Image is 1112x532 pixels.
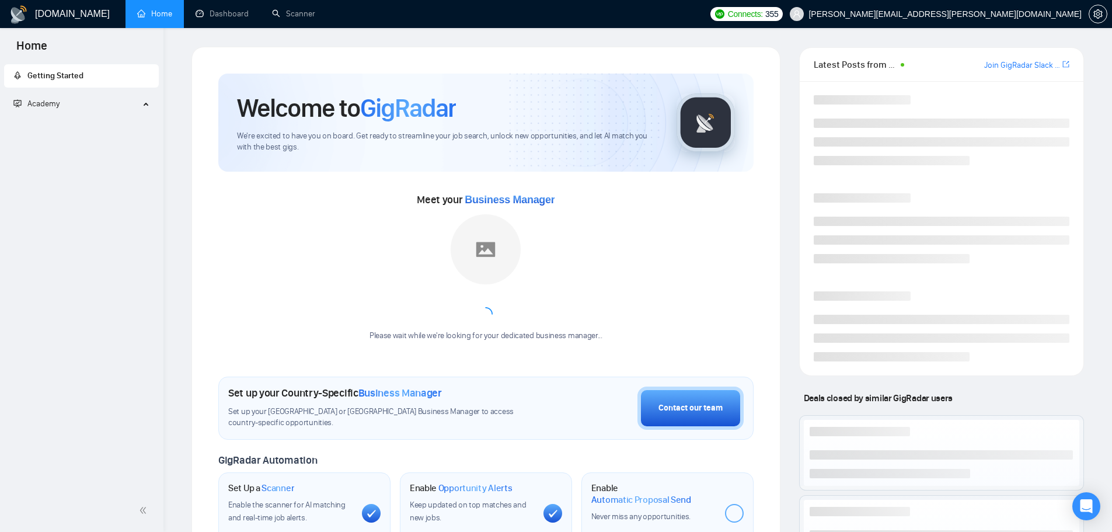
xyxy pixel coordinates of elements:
[228,387,442,399] h1: Set up your Country-Specific
[13,71,22,79] span: rocket
[360,92,456,124] span: GigRadar
[677,93,735,152] img: gigradar-logo.png
[13,99,60,109] span: Academy
[228,482,294,494] h1: Set Up a
[4,64,159,88] li: Getting Started
[715,9,724,19] img: upwork-logo.png
[13,99,22,107] span: fund-projection-screen
[479,307,493,321] span: loading
[262,482,294,494] span: Scanner
[765,8,778,20] span: 355
[237,92,456,124] h1: Welcome to
[1089,9,1107,19] span: setting
[1089,9,1107,19] a: setting
[658,402,723,415] div: Contact our team
[139,505,151,516] span: double-left
[228,500,346,523] span: Enable the scanner for AI matching and real-time job alerts.
[451,214,521,284] img: placeholder.png
[799,388,957,408] span: Deals closed by similar GigRadar users
[637,387,744,430] button: Contact our team
[410,500,527,523] span: Keep updated on top matches and new jobs.
[362,331,609,342] div: Please wait while we're looking for your dedicated business manager...
[438,482,513,494] span: Opportunity Alerts
[591,512,691,521] span: Never miss any opportunities.
[591,482,716,505] h1: Enable
[728,8,763,20] span: Connects:
[1062,59,1069,70] a: export
[9,5,28,24] img: logo
[228,406,538,429] span: Set up your [GEOGRAPHIC_DATA] or [GEOGRAPHIC_DATA] Business Manager to access country-specific op...
[27,71,83,81] span: Getting Started
[272,9,315,19] a: searchScanner
[137,9,172,19] a: homeHome
[984,59,1060,72] a: Join GigRadar Slack Community
[1089,5,1107,23] button: setting
[237,131,658,153] span: We're excited to have you on board. Get ready to streamline your job search, unlock new opportuni...
[591,494,691,506] span: Automatic Proposal Send
[814,57,897,72] span: Latest Posts from the GigRadar Community
[196,9,249,19] a: dashboardDashboard
[410,482,513,494] h1: Enable
[793,10,801,18] span: user
[417,193,555,206] span: Meet your
[27,99,60,109] span: Academy
[7,37,57,62] span: Home
[1072,492,1100,520] div: Open Intercom Messenger
[218,454,317,467] span: GigRadar Automation
[1062,60,1069,69] span: export
[465,194,555,206] span: Business Manager
[358,387,442,399] span: Business Manager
